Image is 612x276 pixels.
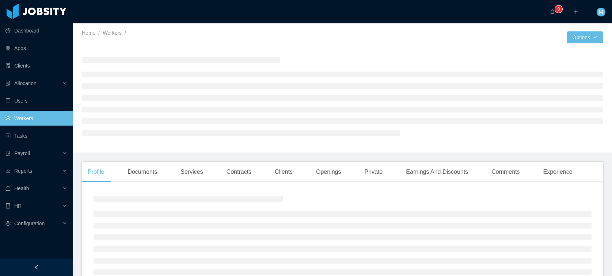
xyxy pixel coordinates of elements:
a: icon: userWorkers [5,111,67,126]
button: Optionsicon: down [567,31,603,43]
div: Services [175,162,209,182]
a: icon: appstoreApps [5,41,67,55]
span: HR [14,203,22,209]
i: icon: plus [573,9,578,14]
i: icon: line-chart [5,168,11,173]
div: Documents [122,162,163,182]
span: Reports [14,168,32,174]
span: Health [14,185,29,191]
div: Profile [82,162,110,182]
i: icon: file-protect [5,151,11,156]
span: / [98,30,100,36]
div: Earnings And Discounts [400,162,474,182]
div: Experience [537,162,578,182]
div: Private [359,162,389,182]
i: icon: solution [5,81,11,86]
a: Home [82,30,95,36]
a: icon: pie-chartDashboard [5,23,67,38]
div: Openings [310,162,347,182]
a: icon: auditClients [5,58,67,73]
span: Configuration [14,221,45,226]
div: Contracts [221,162,257,182]
sup: 0 [555,5,562,13]
span: Payroll [14,150,30,156]
span: / [125,30,126,36]
span: Allocation [14,80,37,86]
span: M [599,8,603,16]
i: icon: book [5,203,11,208]
a: icon: profileTasks [5,129,67,143]
div: Clients [269,162,299,182]
i: icon: setting [5,221,11,226]
div: Comments [486,162,525,182]
i: icon: medicine-box [5,186,11,191]
i: icon: bell [550,9,555,14]
a: icon: robotUsers [5,93,67,108]
a: Workers [103,30,122,36]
